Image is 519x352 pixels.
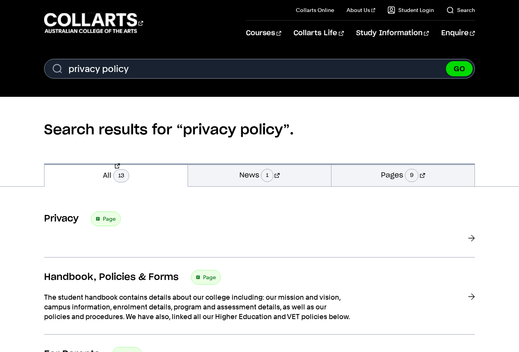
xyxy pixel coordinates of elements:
span: 1 [261,169,273,182]
a: Courses [246,21,281,46]
span: Page [203,272,216,283]
a: Enquire [441,21,475,46]
a: All13 [44,163,188,187]
a: Collarts Online [296,6,334,14]
input: Enter Search Term [44,59,475,79]
a: Study Information [356,21,429,46]
a: Handbook, Policies & Forms Page The student handbook contains details about our college including... [44,270,475,335]
span: 13 [113,169,129,182]
a: News1 [188,163,331,186]
button: GO [446,61,473,76]
a: About Us [347,6,375,14]
span: 9 [405,169,418,182]
a: Student Login [388,6,434,14]
form: Search [44,59,475,79]
h3: Privacy [44,213,79,225]
a: Search [446,6,475,14]
a: Privacy Page [44,211,475,258]
h2: Search results for “privacy policy”. [44,97,475,163]
span: Page [103,213,116,224]
a: Pages9 [331,163,475,186]
h3: Handbook, Policies & Forms [44,271,179,283]
div: Go to homepage [44,12,143,34]
a: Collarts Life [294,21,343,46]
p: The student handbook contains details about our college including: our mission and vision, campus... [44,292,353,322]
